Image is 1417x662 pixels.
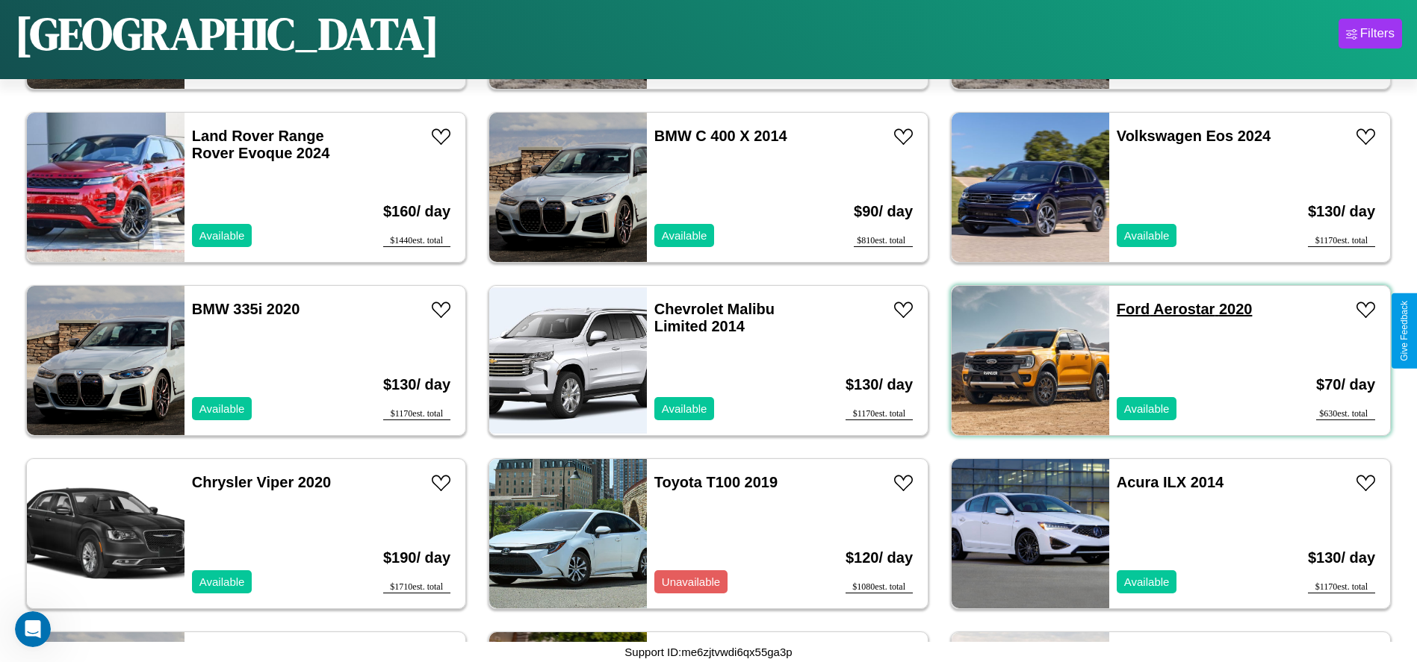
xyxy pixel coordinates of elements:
[1360,26,1395,41] div: Filters
[383,235,450,247] div: $ 1440 est. total
[192,128,330,161] a: Land Rover Range Rover Evoque 2024
[192,474,331,490] a: Chrysler Viper 2020
[846,408,913,420] div: $ 1170 est. total
[1124,225,1170,246] p: Available
[1117,474,1224,490] a: Acura ILX 2014
[1124,399,1170,419] p: Available
[662,572,720,592] p: Unavailable
[1316,408,1375,420] div: $ 630 est. total
[192,301,300,317] a: BMW 335i 2020
[846,361,913,408] h3: $ 130 / day
[854,235,913,247] div: $ 810 est. total
[383,361,450,408] h3: $ 130 / day
[662,399,707,419] p: Available
[199,225,245,246] p: Available
[654,301,775,334] a: Chevrolet Malibu Limited 2014
[383,408,450,420] div: $ 1170 est. total
[383,534,450,581] h3: $ 190 / day
[1308,581,1375,593] div: $ 1170 est. total
[1117,128,1271,144] a: Volkswagen Eos 2024
[383,581,450,593] div: $ 1710 est. total
[1399,301,1410,361] div: Give Feedback
[1117,301,1253,317] a: Ford Aerostar 2020
[654,128,787,144] a: BMW C 400 X 2014
[854,188,913,235] h3: $ 90 / day
[654,474,778,490] a: Toyota T100 2019
[662,225,707,246] p: Available
[1339,19,1402,49] button: Filters
[199,399,245,419] p: Available
[1308,534,1375,581] h3: $ 130 / day
[1316,361,1375,408] h3: $ 70 / day
[624,642,792,662] p: Support ID: me6zjtvwdi6qx55ga3p
[846,534,913,581] h3: $ 120 / day
[15,3,439,64] h1: [GEOGRAPHIC_DATA]
[1308,188,1375,235] h3: $ 130 / day
[1124,572,1170,592] p: Available
[199,572,245,592] p: Available
[15,611,51,647] iframe: Intercom live chat
[846,581,913,593] div: $ 1080 est. total
[383,188,450,235] h3: $ 160 / day
[1308,235,1375,247] div: $ 1170 est. total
